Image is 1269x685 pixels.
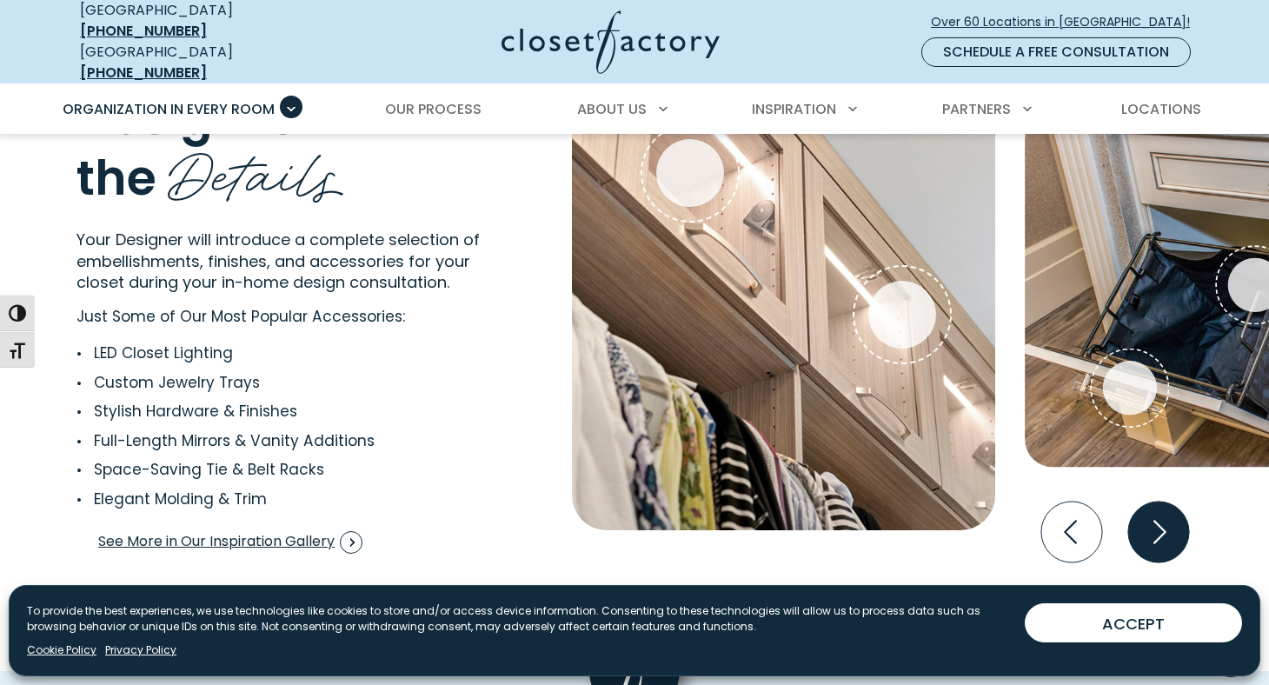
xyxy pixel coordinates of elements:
[76,459,474,482] li: Space-Saving Tie & Belt Racks
[76,342,474,365] li: LED Closet Lighting
[1121,99,1201,119] span: Locations
[27,603,1011,635] p: To provide the best experiences, we use technologies like cookies to store and/or access device i...
[76,144,156,211] span: the
[930,7,1205,37] a: Over 60 Locations in [GEOGRAPHIC_DATA]!
[752,99,836,119] span: Inspiration
[76,229,480,294] span: Your Designer will introduce a complete selection of embellishments, finishes, and accessories fo...
[168,124,344,214] span: Details
[385,99,482,119] span: Our Process
[502,10,720,74] img: Closet Factory Logo
[80,21,207,41] a: [PHONE_NUMBER]
[577,99,647,119] span: About Us
[27,642,96,658] a: Cookie Policy
[76,306,529,329] p: Just Some of Our Most Popular Accessories:
[1025,603,1242,642] button: ACCEPT
[50,85,1219,134] nav: Primary Menu
[105,642,176,658] a: Privacy Policy
[98,531,362,554] span: See More in Our Inspiration Gallery
[76,430,474,453] li: Full-Length Mirrors & Vanity Additions
[76,489,474,511] li: Elegant Molding & Trim
[572,85,995,529] img: Overhead glass-front cabinets with built-in LED light strips above hanging wardrobe section in a ...
[76,372,474,395] li: Custom Jewelry Trays
[76,401,474,423] li: Stylish Hardware & Finishes
[80,63,207,83] a: [PHONE_NUMBER]
[931,13,1204,31] span: Over 60 Locations in [GEOGRAPHIC_DATA]!
[921,37,1191,67] a: Schedule a Free Consultation
[63,99,275,119] span: Organization in Every Room
[80,42,332,83] div: [GEOGRAPHIC_DATA]
[942,99,1011,119] span: Partners
[97,525,363,560] a: See More in Our Inspiration Gallery
[1034,495,1109,569] button: Previous slide
[1121,495,1196,569] button: Next slide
